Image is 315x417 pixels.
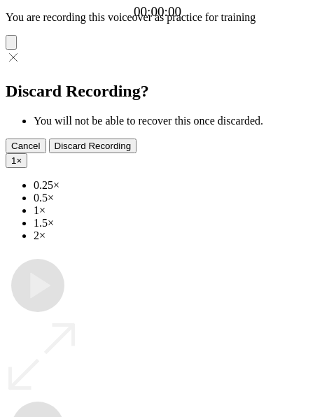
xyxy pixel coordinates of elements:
button: 1× [6,153,27,168]
h2: Discard Recording? [6,82,309,101]
li: 1× [34,204,309,217]
button: Cancel [6,139,46,153]
li: 0.25× [34,179,309,192]
p: You are recording this voiceover as practice for training [6,11,309,24]
li: You will not be able to recover this once discarded. [34,115,309,127]
li: 2× [34,229,309,242]
span: 1 [11,155,16,166]
a: 00:00:00 [134,4,181,20]
li: 0.5× [34,192,309,204]
li: 1.5× [34,217,309,229]
button: Discard Recording [49,139,137,153]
